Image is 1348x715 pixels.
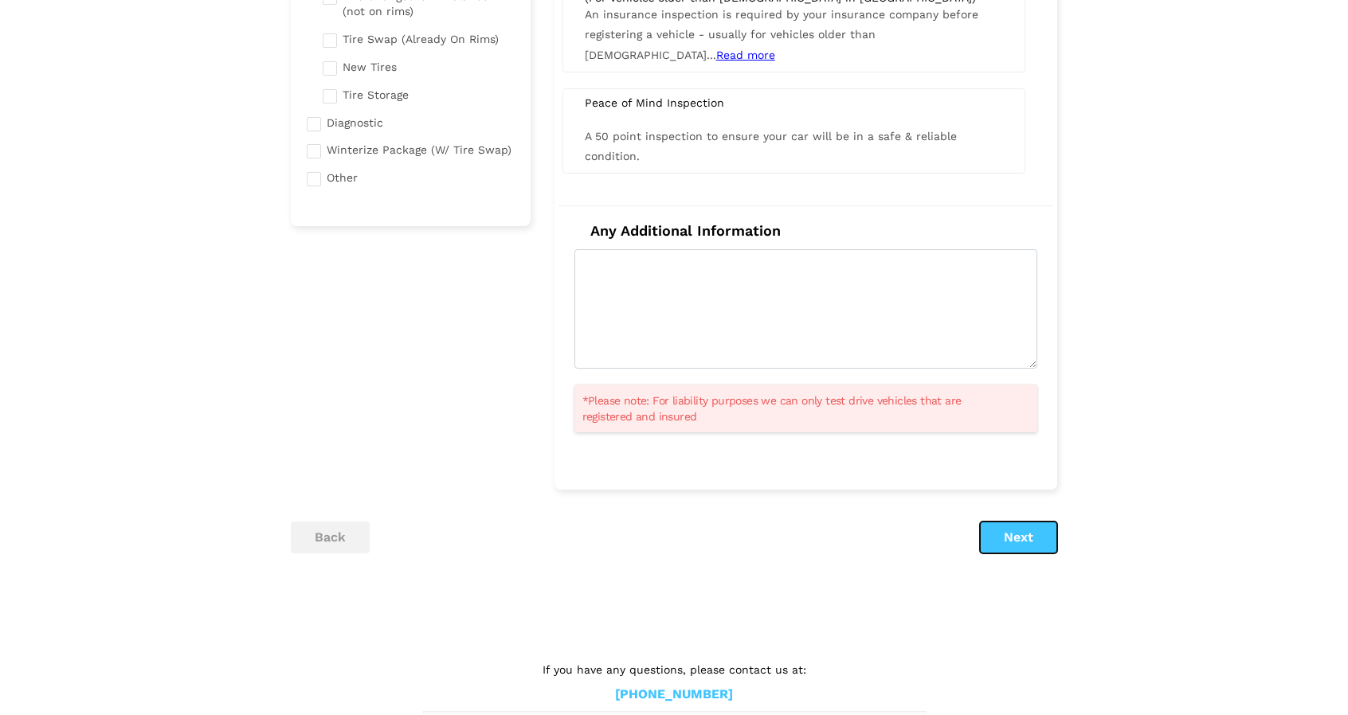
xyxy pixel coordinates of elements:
[716,49,775,61] span: Read more
[980,522,1057,553] button: Next
[574,222,1037,240] h4: Any Additional Information
[291,522,370,553] button: back
[582,393,1009,424] span: *Please note: For liability purposes we can only test drive vehicles that are registered and insured
[573,96,1015,110] div: Peace of Mind Inspection
[615,686,733,703] a: [PHONE_NUMBER]
[423,661,925,678] p: If you have any questions, please contact us at:
[585,130,957,162] span: A 50 point inspection to ensure your car will be in a safe & reliable condition.
[585,8,978,61] span: An insurance inspection is required by your insurance company before registering a vehicle - usua...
